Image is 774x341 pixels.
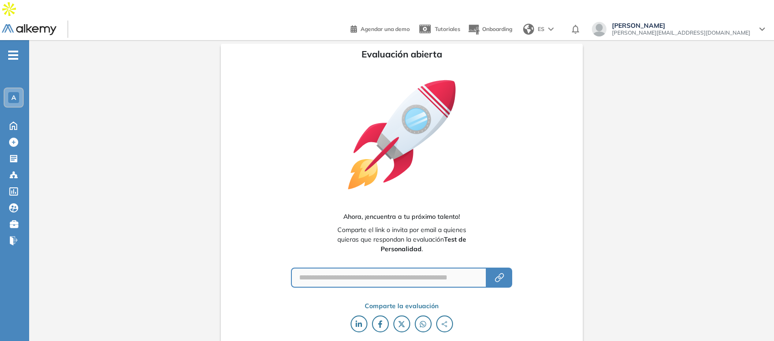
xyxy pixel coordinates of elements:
[612,29,750,36] span: [PERSON_NAME][EMAIL_ADDRESS][DOMAIN_NAME]
[482,26,512,32] span: Onboarding
[611,236,774,341] iframe: Chat Widget
[361,26,410,32] span: Agendar una demo
[538,25,545,33] span: ES
[611,236,774,341] div: Widget de chat
[343,212,460,222] span: Ahora, ¡encuentra a tu próximo talento!
[435,26,460,32] span: Tutoriales
[351,23,410,34] a: Agendar una demo
[468,20,512,39] button: Onboarding
[330,225,473,254] span: Comparte el link o invita por email a quienes quieras que respondan la evaluación .
[612,22,750,29] span: [PERSON_NAME]
[365,301,438,311] span: Comparte la evaluación
[2,24,56,36] img: Logo
[548,27,554,31] img: arrow
[11,94,16,101] span: A
[362,47,442,61] span: Evaluación abierta
[523,24,534,35] img: world
[8,54,18,56] i: -
[417,17,460,41] a: Tutoriales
